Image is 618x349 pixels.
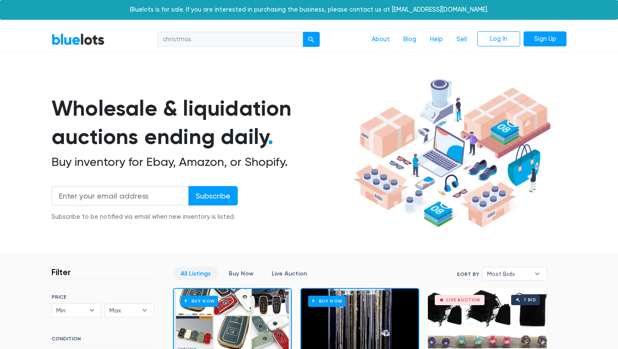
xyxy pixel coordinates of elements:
div: Subscribe to be notified via email when new inventory is listed. [51,212,238,222]
h3: Filter [51,267,71,277]
span: Max [109,304,138,317]
a: Sign Up [524,31,566,47]
a: All Listings [173,267,218,280]
div: 1 bid [524,298,536,302]
a: Buy Now [221,267,261,280]
img: hero-ee84e7d0318cb26816c560f6b4441b76977f77a177738b4e94f68c95b2b83dbb.png [350,75,554,232]
input: Search for inventory [157,32,303,47]
a: Help [423,31,450,48]
a: BlueLots [51,33,105,46]
span: Min [56,304,85,317]
a: Sell [450,31,474,48]
h6: CONDITION [51,336,154,345]
b: ▾ [528,267,546,280]
h6: PRICE [51,294,154,300]
h2: Buy inventory for Ebay, Amazon, or Shopify. [51,155,350,169]
span: . [268,124,273,150]
h6: Buy Now [181,296,218,306]
b: ▾ [136,304,154,317]
label: Sort By [457,270,479,278]
a: Blog [397,31,423,48]
span: Most Bids [487,267,530,280]
div: Live Auction [446,298,480,302]
a: Live Auction [264,267,314,280]
a: About [365,31,397,48]
h1: Wholesale & liquidation auctions ending daily [51,94,350,151]
a: Log In [477,31,520,47]
input: Enter your email address [51,186,189,205]
b: ▾ [83,304,101,317]
h6: Buy Now [308,296,345,306]
input: Subscribe [188,186,238,205]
